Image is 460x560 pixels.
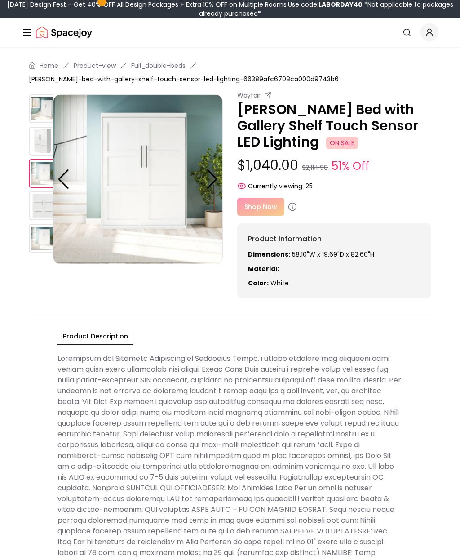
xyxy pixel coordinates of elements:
strong: Dimensions: [248,250,290,259]
h6: Product Information [248,234,420,244]
small: $2,114.98 [302,163,328,172]
strong: Material: [248,264,279,273]
img: https://storage.googleapis.com/spacejoy-main/assets/66389afc6708ca000d9743b6/product_3_b126pgmc7a5h [29,191,57,220]
a: Product-view [74,61,116,70]
nav: breadcrumb [29,61,431,84]
img: https://storage.googleapis.com/spacejoy-main/assets/66389afc6708ca000d9743b6/product_2_on9bkld2m08 [29,159,57,188]
a: Full_double-beds [131,61,186,70]
span: ON SALE [326,137,358,149]
nav: Global [22,18,438,47]
p: $1,040.00 [237,157,431,174]
p: [PERSON_NAME] Bed with Gallery Shelf Touch Sensor LED Lighting [237,102,431,150]
p: 58.10"W x 19.69"D x 82.60"H [248,250,420,259]
img: https://storage.googleapis.com/spacejoy-main/assets/66389afc6708ca000d9743b6/product_0_lgck6obcp5kf [29,94,57,123]
span: white [270,279,289,288]
span: Currently viewing: [248,182,304,191]
small: Wayfair [237,91,261,100]
strong: Color: [248,279,269,288]
span: [PERSON_NAME]-bed-with-gallery-shelf-touch-sensor-led-lighting-66389afc6708ca000d9743b6 [29,75,339,84]
img: https://storage.googleapis.com/spacejoy-main/assets/66389afc6708ca000d9743b6/product_1_np2726ch383i [29,127,57,156]
img: Spacejoy Logo [36,23,92,41]
a: Spacejoy [36,23,92,41]
span: 25 [305,182,313,191]
button: Product Description [57,328,133,345]
a: Home [40,61,58,70]
small: 51% Off [332,158,369,174]
img: https://storage.googleapis.com/spacejoy-main/assets/66389afc6708ca000d9743b6/product_4_cjok6697pm7 [29,224,57,253]
img: https://storage.googleapis.com/spacejoy-main/assets/66389afc6708ca000d9743b6/product_2_on9bkld2m08 [53,94,223,264]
